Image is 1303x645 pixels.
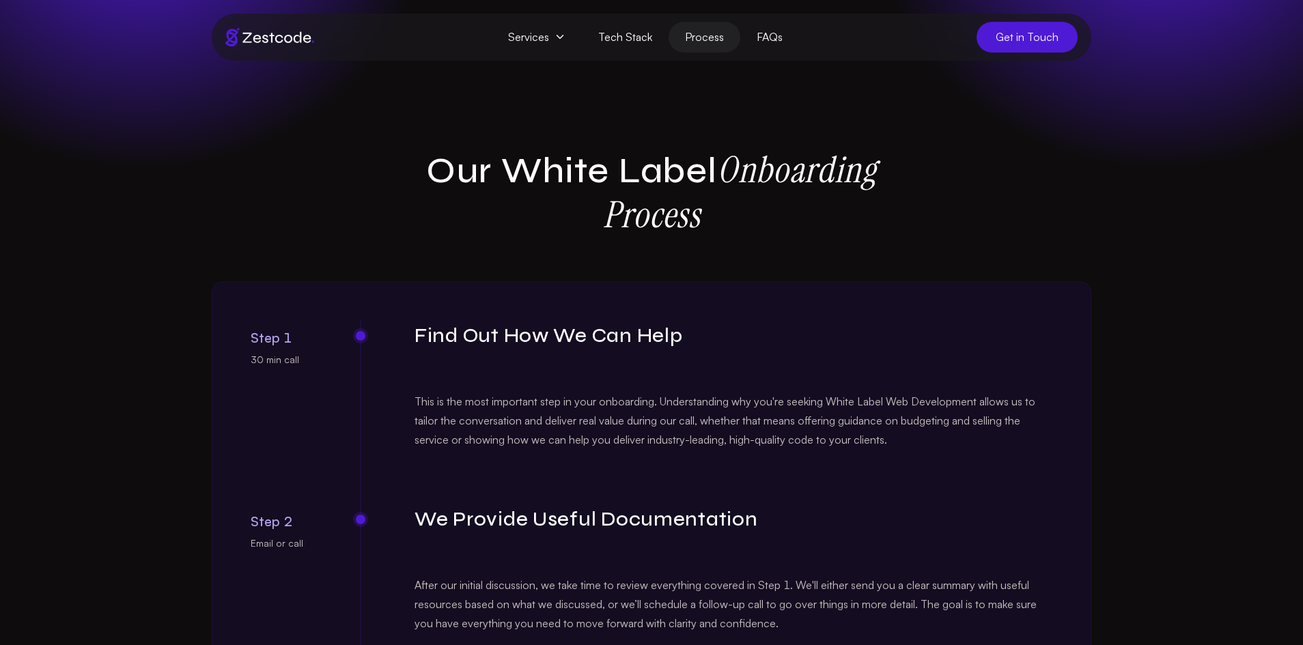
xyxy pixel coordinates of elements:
[977,22,1078,53] a: Get in Touch
[603,146,877,238] strong: Onboarding Process
[422,148,881,238] h1: Our White Label
[251,512,316,531] p: Step 2
[415,324,1052,348] h2: Find Out How We Can Help
[492,22,582,53] span: Services
[740,22,799,53] a: FAQs
[225,28,314,46] img: Brand logo of zestcode digital
[415,392,1052,449] div: This is the most important step in your onboarding. Understanding why you're seeking White Label ...
[251,328,316,347] p: Step 1
[669,22,740,53] a: Process
[415,575,1052,633] div: After our initial discussion, we take time to review everything covered in Step 1. We'll either s...
[251,536,316,550] p: Email or call
[415,508,1052,532] h2: We Provide Useful Documentation
[582,22,669,53] a: Tech Stack
[251,353,316,367] p: 30 min call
